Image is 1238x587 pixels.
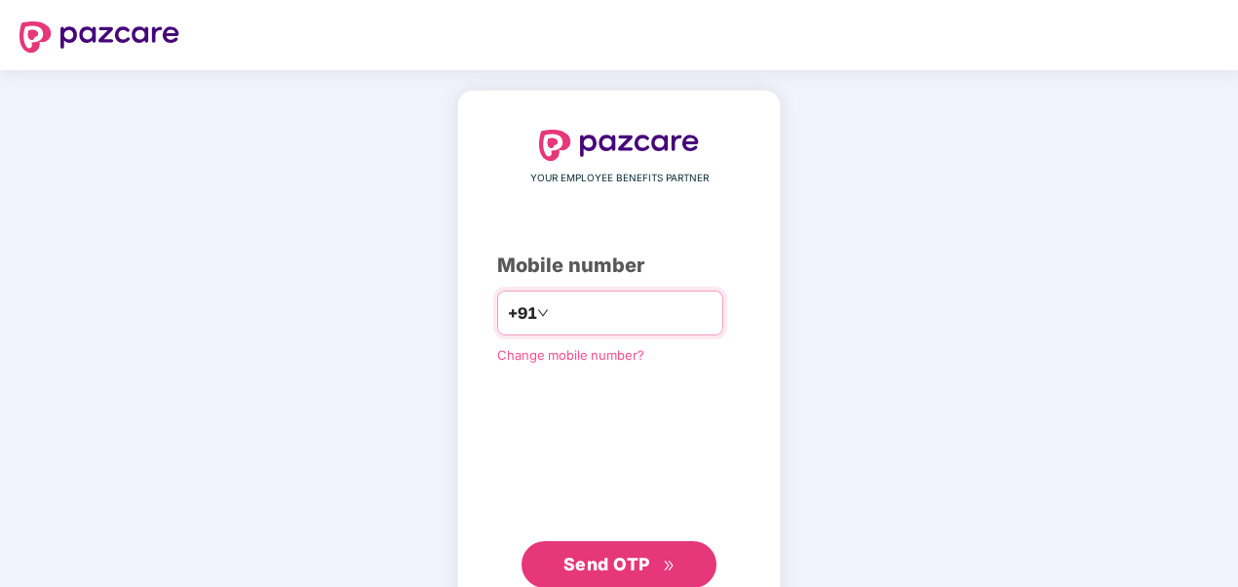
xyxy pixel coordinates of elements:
img: logo [539,130,699,161]
span: down [537,307,549,319]
span: Send OTP [563,554,650,574]
span: YOUR EMPLOYEE BENEFITS PARTNER [530,171,709,186]
div: Mobile number [497,251,741,281]
a: Change mobile number? [497,347,644,363]
span: +91 [508,301,537,326]
span: double-right [663,560,676,572]
img: logo [19,21,179,53]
